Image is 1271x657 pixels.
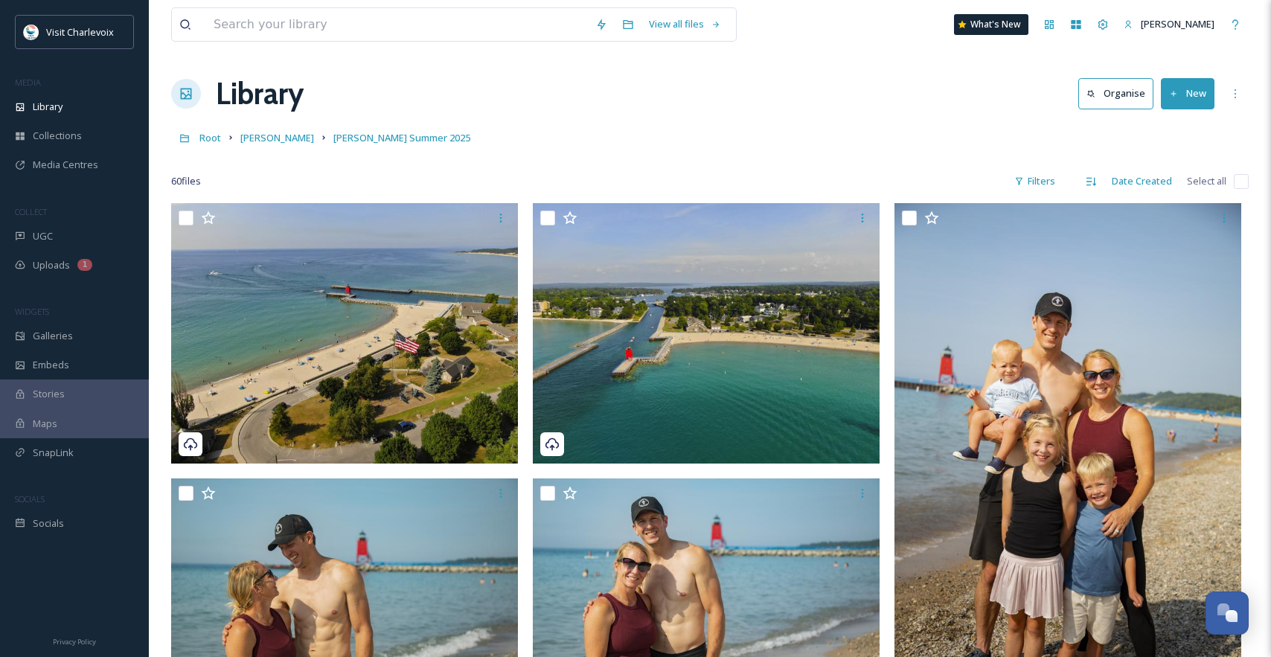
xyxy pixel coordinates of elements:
[333,129,470,147] a: [PERSON_NAME] Summer 2025
[171,203,518,464] img: 59.jpg
[641,10,729,39] a: View all files
[1141,17,1214,31] span: [PERSON_NAME]
[533,203,880,464] img: 60.jpg
[33,229,53,243] span: UGC
[33,100,63,114] span: Library
[199,131,221,144] span: Root
[1161,78,1214,109] button: New
[206,8,588,41] input: Search your library
[33,158,98,172] span: Media Centres
[33,516,64,531] span: Socials
[53,637,96,647] span: Privacy Policy
[15,77,41,88] span: MEDIA
[53,632,96,650] a: Privacy Policy
[1187,174,1226,188] span: Select all
[15,493,45,504] span: SOCIALS
[33,129,82,143] span: Collections
[199,129,221,147] a: Root
[1116,10,1222,39] a: [PERSON_NAME]
[171,174,201,188] span: 60 file s
[46,25,114,39] span: Visit Charlevoix
[333,131,470,144] span: [PERSON_NAME] Summer 2025
[77,259,92,271] div: 1
[240,129,314,147] a: [PERSON_NAME]
[1206,592,1249,635] button: Open Chat
[1104,167,1179,196] div: Date Created
[33,329,73,343] span: Galleries
[1007,167,1063,196] div: Filters
[1078,78,1161,109] a: Organise
[240,131,314,144] span: [PERSON_NAME]
[33,417,57,431] span: Maps
[1078,78,1153,109] button: Organise
[24,25,39,39] img: Visit-Charlevoix_Logo.jpg
[15,306,49,317] span: WIDGETS
[33,258,70,272] span: Uploads
[33,446,74,460] span: SnapLink
[216,71,304,116] a: Library
[15,206,47,217] span: COLLECT
[33,358,69,372] span: Embeds
[33,387,65,401] span: Stories
[954,14,1028,35] a: What's New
